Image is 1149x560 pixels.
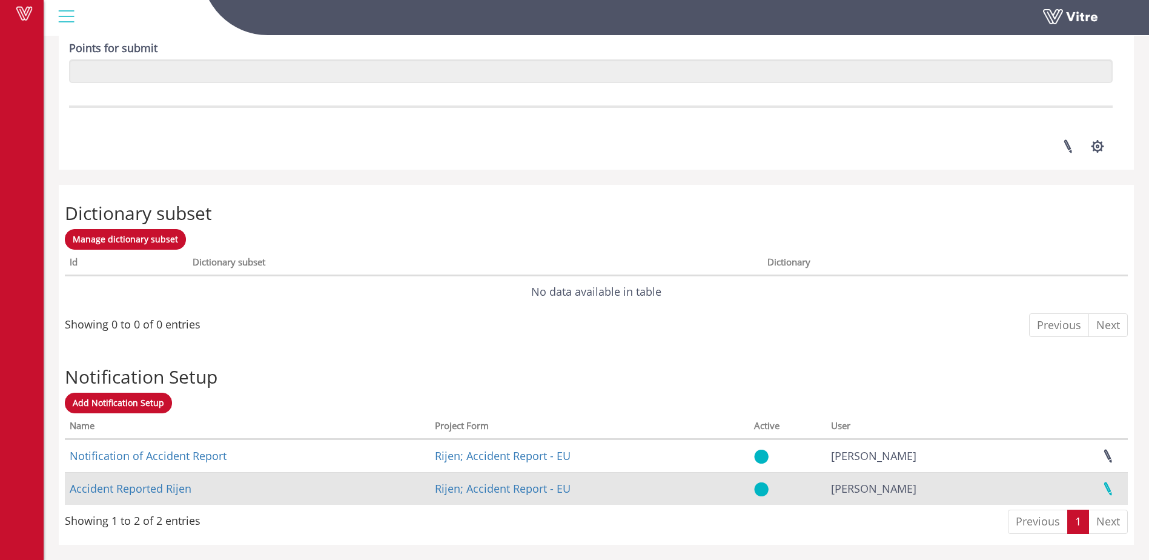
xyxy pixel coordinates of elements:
[70,481,191,496] a: Accident Reported Rijen
[65,203,1128,223] h2: Dictionary subset
[435,448,571,463] a: Rijen; Accident Report - EU
[831,448,916,463] span: 137851
[188,253,763,276] th: Dictionary subset
[70,448,227,463] a: Notification of Accident Report
[65,416,430,439] th: Name
[435,481,571,496] a: Rijen; Accident Report - EU
[65,276,1128,308] td: No data available in table
[763,253,1128,276] th: Dictionary
[1067,510,1089,534] a: 1
[69,41,157,56] label: Points for submit
[1088,510,1128,534] a: Next
[65,367,1128,387] h2: Notification Setup
[65,393,172,413] a: Add Notification Setup
[1029,313,1089,338] a: Previous
[826,416,1039,439] th: User
[1008,510,1068,534] a: Previous
[749,416,827,439] th: Active
[430,416,749,439] th: Project Form
[65,253,188,276] th: Id
[73,397,164,408] span: Add Notification Setup
[754,482,769,497] img: yes
[831,481,916,496] span: 138079
[65,229,186,250] a: Manage dictionary subset
[65,312,200,333] div: Showing 0 to 0 of 0 entries
[65,508,200,529] div: Showing 1 to 2 of 2 entries
[754,449,769,464] img: yes
[73,233,178,245] span: Manage dictionary subset
[1088,313,1128,338] a: Next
